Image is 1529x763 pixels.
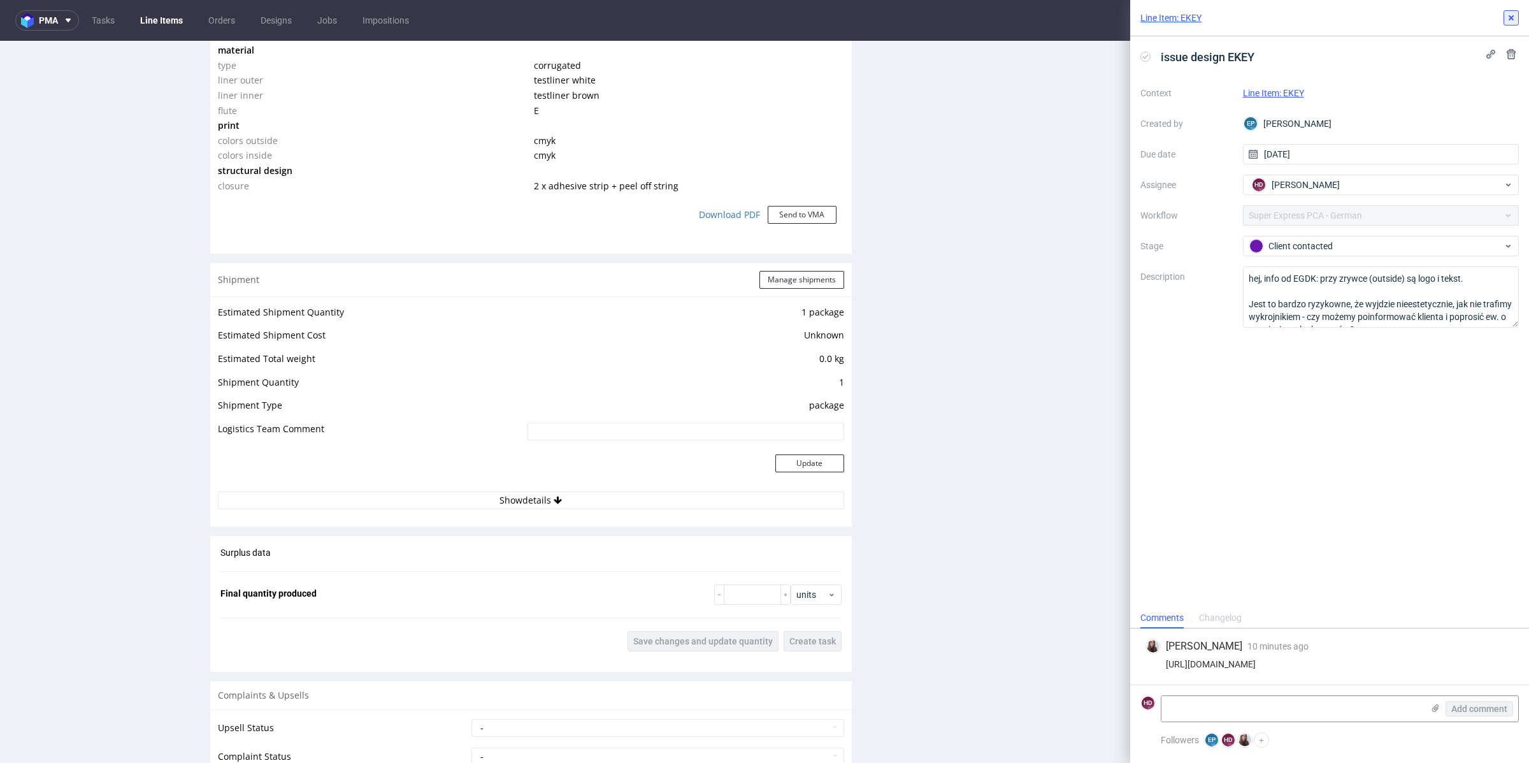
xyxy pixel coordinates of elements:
div: [PERSON_NAME] [1243,113,1519,134]
div: Complaints & Upsells [210,641,852,669]
td: Shipment Quantity [218,334,524,358]
td: 1 package [524,264,844,287]
td: 0.0 kg [524,310,844,334]
td: material [218,2,531,17]
td: flute [218,62,531,78]
div: Comments [1140,608,1184,629]
button: Showdetails [218,451,844,469]
td: Estimated Shipment Quantity [218,264,524,287]
span: E [534,64,539,76]
button: Update [775,414,844,432]
a: Download PDF [691,160,768,188]
span: [PERSON_NAME] [1166,639,1242,653]
a: Designs [253,10,299,31]
button: + [1254,732,1269,748]
td: 1 [524,334,844,358]
span: Surplus data [220,507,271,517]
td: Logistics Team Comment [218,381,524,409]
a: Tasks [84,10,122,31]
img: logo [21,13,39,28]
td: Estimated Total weight [218,310,524,334]
a: Line Item: EKEY [1140,11,1202,24]
img: Sandra Beśka [1238,734,1251,746]
td: package [524,357,844,381]
figcaption: HD [1253,178,1265,191]
span: corrugated [534,18,581,31]
a: Jobs [310,10,345,31]
div: [URL][DOMAIN_NAME] [1145,659,1514,669]
span: units [796,548,828,560]
button: Manage shipments [759,230,844,248]
a: Impositions [355,10,417,31]
label: Context [1140,85,1233,101]
label: Workflow [1140,208,1233,223]
td: colors outside [218,92,531,108]
label: Assignee [1140,177,1233,193]
div: Changelog [1199,608,1242,629]
a: Orders [201,10,243,31]
button: Send to VMA [768,165,836,183]
label: Description [1140,269,1233,325]
td: closure [218,138,531,153]
div: Client contacted [1249,239,1503,253]
img: Sandra Beśka [1147,640,1159,653]
figcaption: EP [1205,734,1218,746]
td: liner inner [218,47,531,62]
span: [PERSON_NAME] [1272,178,1340,191]
span: pma [39,16,58,25]
textarea: hej, info od EGDK: przy zrywce (outside) są logo i tekst. Jest to bardzo ryzykowne, że wyjdzie ni... [1243,266,1519,328]
label: Created by [1140,116,1233,131]
td: Unknown [524,287,844,310]
td: type [218,17,531,33]
div: Shipment [210,222,852,256]
span: 10 minutes ago [1247,641,1309,651]
button: pma [15,10,79,31]
figcaption: HD [1142,697,1154,709]
td: liner outer [218,32,531,47]
td: Shipment Type [218,357,524,381]
span: cmyk [534,94,556,106]
td: Upsell Status [218,677,468,706]
figcaption: HD [1222,734,1235,746]
a: Line Items [133,10,190,31]
span: cmyk [534,108,556,120]
td: structural design [218,122,531,138]
figcaption: EP [1244,117,1257,130]
span: issue design EKEY [1156,47,1260,68]
td: print [218,77,531,92]
label: Due date [1140,147,1233,162]
span: Final quantity produced [220,548,317,558]
span: Followers [1161,735,1199,745]
a: Line Item: EKEY [1243,88,1304,98]
span: 2 x adhesive strip + peel off string [534,139,678,151]
span: testliner brown [534,48,599,61]
label: Stage [1140,238,1233,254]
td: Complaint Status [218,706,468,734]
td: colors inside [218,107,531,122]
span: testliner white [534,33,596,45]
td: Estimated Shipment Cost [218,287,524,310]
